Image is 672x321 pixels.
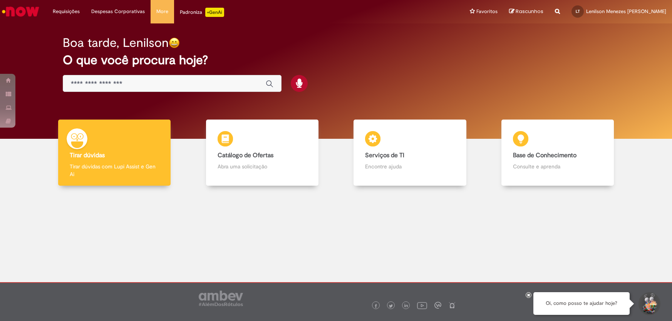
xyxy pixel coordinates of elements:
b: Catálogo de Ofertas [218,151,273,159]
b: Tirar dúvidas [70,151,105,159]
a: Catálogo de Ofertas Abra uma solicitação [188,120,336,186]
span: LT [576,9,580,14]
button: Iniciar Conversa de Suporte [637,292,660,315]
a: Rascunhos [509,8,543,15]
p: Encontre ajuda [365,163,454,170]
img: happy-face.png [169,37,180,48]
img: logo_footer_workplace.png [434,302,441,309]
img: logo_footer_linkedin.png [404,304,408,308]
a: Base de Conhecimento Consulte e aprenda [484,120,632,186]
span: Requisições [53,8,80,15]
a: Serviços de TI Encontre ajuda [336,120,484,186]
span: Lenilson Menezes [PERSON_NAME] [586,8,666,15]
img: logo_footer_twitter.png [389,304,393,308]
div: Oi, como posso te ajudar hoje? [533,292,630,315]
p: Consulte e aprenda [513,163,602,170]
img: logo_footer_ambev_rotulo_gray.png [199,291,243,306]
img: logo_footer_youtube.png [417,300,427,310]
h2: Boa tarde, Lenilson [63,36,169,50]
span: Despesas Corporativas [91,8,145,15]
img: ServiceNow [1,4,40,19]
p: +GenAi [205,8,224,17]
b: Base de Conhecimento [513,151,576,159]
p: Tirar dúvidas com Lupi Assist e Gen Ai [70,163,159,178]
p: Abra uma solicitação [218,163,307,170]
b: Serviços de TI [365,151,404,159]
h2: O que você procura hoje? [63,53,609,67]
img: logo_footer_naosei.png [449,302,456,309]
span: Rascunhos [516,8,543,15]
div: Padroniza [180,8,224,17]
img: logo_footer_facebook.png [374,304,378,308]
span: Favoritos [476,8,498,15]
a: Tirar dúvidas Tirar dúvidas com Lupi Assist e Gen Ai [40,120,188,186]
span: More [156,8,168,15]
